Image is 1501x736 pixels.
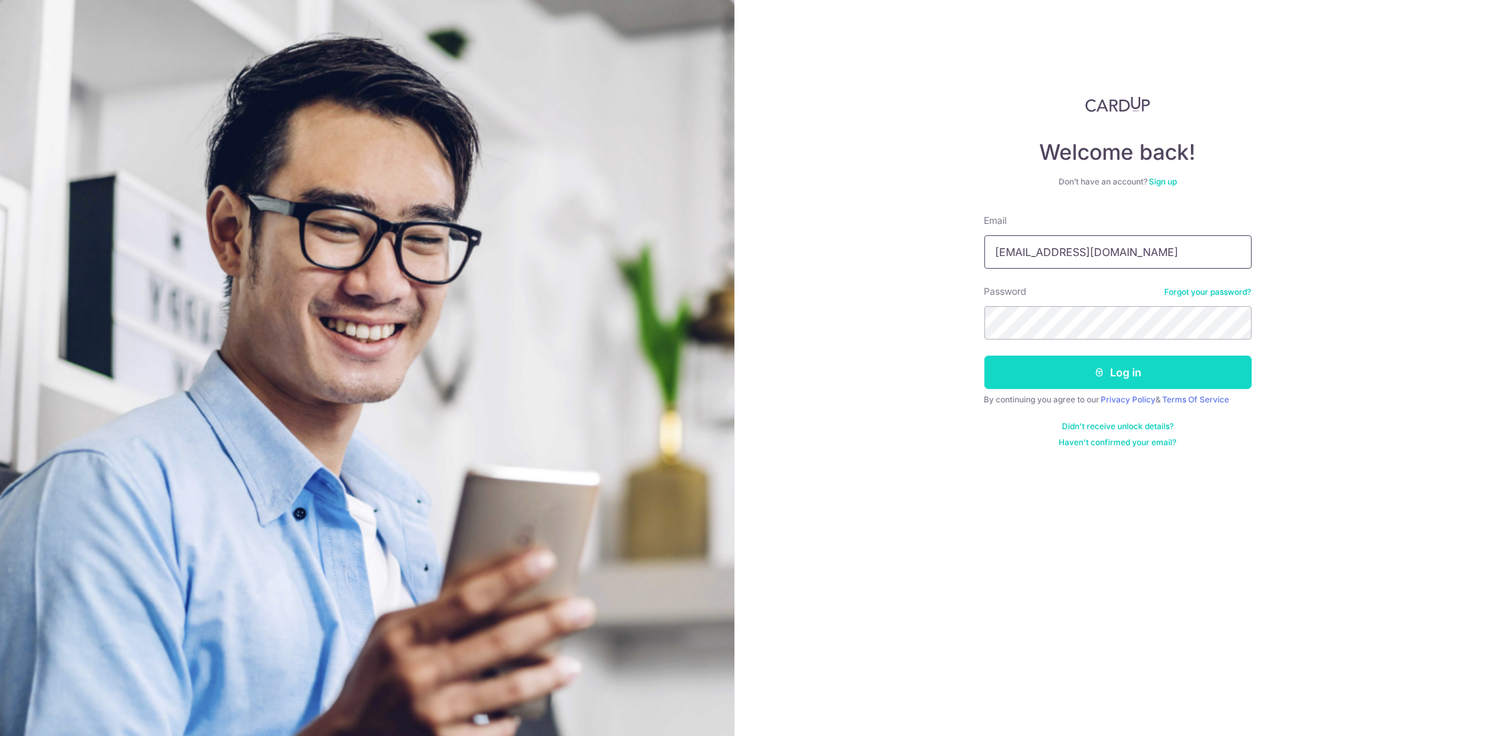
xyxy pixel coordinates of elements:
[1101,394,1156,404] a: Privacy Policy
[1059,437,1177,448] a: Haven't confirmed your email?
[984,394,1252,405] div: By continuing you agree to our &
[984,139,1252,166] h4: Welcome back!
[984,285,1027,298] label: Password
[1085,96,1151,112] img: CardUp Logo
[984,356,1252,389] button: Log in
[1163,394,1230,404] a: Terms Of Service
[1062,421,1174,432] a: Didn't receive unlock details?
[984,235,1252,269] input: Enter your Email
[984,214,1007,227] label: Email
[984,176,1252,187] div: Don’t have an account?
[1165,287,1252,297] a: Forgot your password?
[1149,176,1177,187] a: Sign up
